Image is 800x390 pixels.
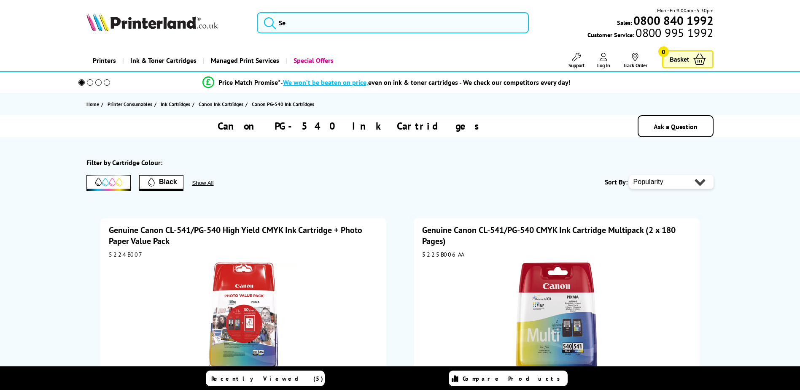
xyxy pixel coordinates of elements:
[139,175,183,191] button: Filter by Black
[463,375,565,382] span: Compare Products
[657,6,714,14] span: Mon - Fri 9:00am - 5:30pm
[632,16,714,24] a: 0800 840 1992
[109,251,378,258] div: 5224B007
[203,50,286,71] a: Managed Print Services
[192,180,236,186] button: Show All
[634,29,713,37] span: 0800 995 1992
[86,158,162,167] div: Filter by Cartridge Colour:
[86,13,246,33] a: Printerland Logo
[633,13,714,28] b: 0800 840 1992
[422,225,676,246] a: Genuine Canon CL-541/PG-540 CMYK Ink Cartridge Multipack (2 x 180 Pages)
[658,46,669,57] span: 0
[191,263,296,368] img: Canon CL-541/PG-540 High Yield CMYK Ink Cartridge + Photo Paper Value Pack
[662,50,714,68] a: Basket 0
[617,19,632,27] span: Sales:
[206,371,325,386] a: Recently Viewed (5)
[109,225,362,246] a: Genuine Canon CL-541/PG-540 High Yield CMYK Ink Cartridge + Photo Paper Value Pack
[211,375,323,382] span: Recently Viewed (5)
[159,178,177,186] span: Black
[86,13,218,31] img: Printerland Logo
[161,100,192,108] a: Ink Cartridges
[108,100,152,108] span: Printer Consumables
[108,100,154,108] a: Printer Consumables
[161,100,190,108] span: Ink Cartridges
[199,100,245,108] a: Canon Ink Cartridges
[597,53,610,68] a: Log In
[122,50,203,71] a: Ink & Toner Cartridges
[67,75,707,90] li: modal_Promise
[654,122,698,131] a: Ask a Question
[605,178,628,186] span: Sort By:
[257,12,529,33] input: Se
[568,53,585,68] a: Support
[286,50,340,71] a: Special Offers
[283,78,368,87] span: We won’t be beaten on price,
[670,54,689,65] span: Basket
[218,78,280,87] span: Price Match Promise*
[422,251,691,258] div: 5225B006AA
[597,62,610,68] span: Log In
[504,263,609,368] img: Canon CL-541/PG-540 CMYK Ink Cartridge Multipack (2 x 180 Pages)
[86,50,122,71] a: Printers
[280,78,571,87] div: - even on ink & toner cartridges - We check our competitors every day!
[199,100,243,108] span: Canon Ink Cartridges
[449,371,568,386] a: Compare Products
[568,62,585,68] span: Support
[252,101,314,107] span: Canon PG-540 Ink Cartridges
[86,100,101,108] a: Home
[130,50,197,71] span: Ink & Toner Cartridges
[587,29,713,39] span: Customer Service:
[218,119,485,133] h1: Canon PG-540 Ink Cartridges
[623,53,647,68] a: Track Order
